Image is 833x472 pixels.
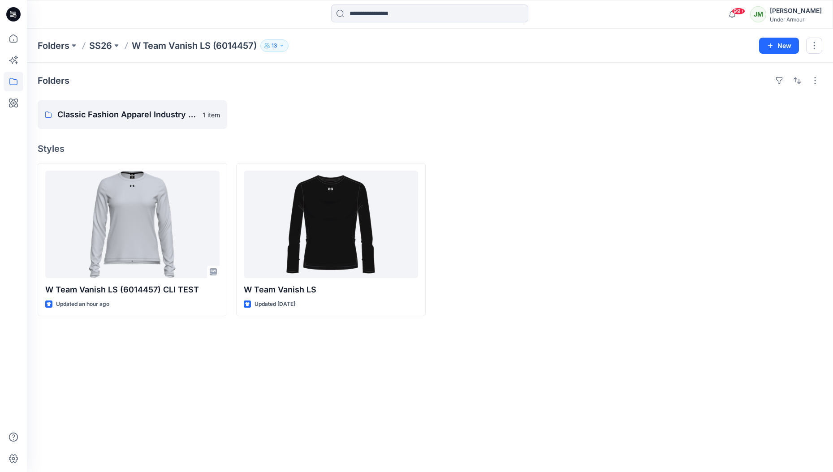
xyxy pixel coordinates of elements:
[38,143,822,154] h4: Styles
[132,39,257,52] p: W Team Vanish LS (6014457)
[759,38,799,54] button: New
[770,5,822,16] div: [PERSON_NAME]
[244,283,418,296] p: W Team Vanish LS
[770,16,822,23] div: Under Armour
[45,171,220,278] a: W Team Vanish LS (6014457) CLI TEST
[260,39,289,52] button: 13
[38,75,69,86] h4: Folders
[750,6,766,22] div: JM
[38,39,69,52] a: Folders
[89,39,112,52] a: SS26
[255,300,295,309] p: Updated [DATE]
[244,171,418,278] a: W Team Vanish LS
[57,108,197,121] p: Classic Fashion Apparel Industry Ltd Co
[732,8,745,15] span: 99+
[272,41,277,51] p: 13
[56,300,109,309] p: Updated an hour ago
[45,283,220,296] p: W Team Vanish LS (6014457) CLI TEST
[38,100,227,129] a: Classic Fashion Apparel Industry Ltd Co1 item
[203,110,220,120] p: 1 item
